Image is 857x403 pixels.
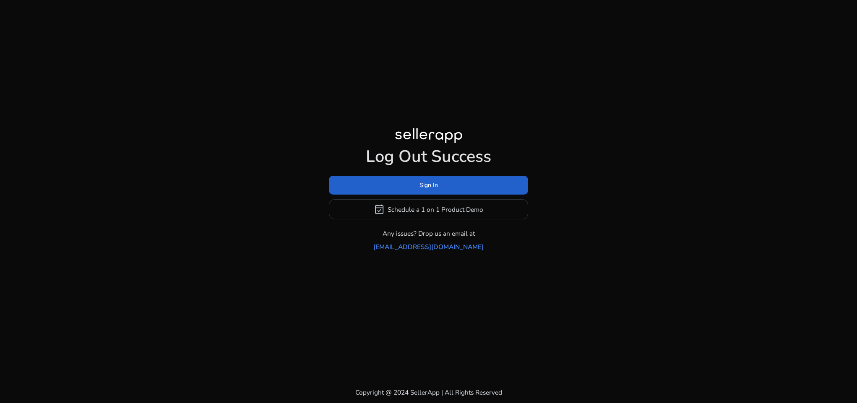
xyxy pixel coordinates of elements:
button: Sign In [329,176,528,195]
span: event_available [374,204,385,215]
a: [EMAIL_ADDRESS][DOMAIN_NAME] [373,242,484,252]
span: Sign In [419,181,438,190]
button: event_availableSchedule a 1 on 1 Product Demo [329,199,528,219]
h1: Log Out Success [329,147,528,167]
p: Any issues? Drop us an email at [383,229,475,238]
